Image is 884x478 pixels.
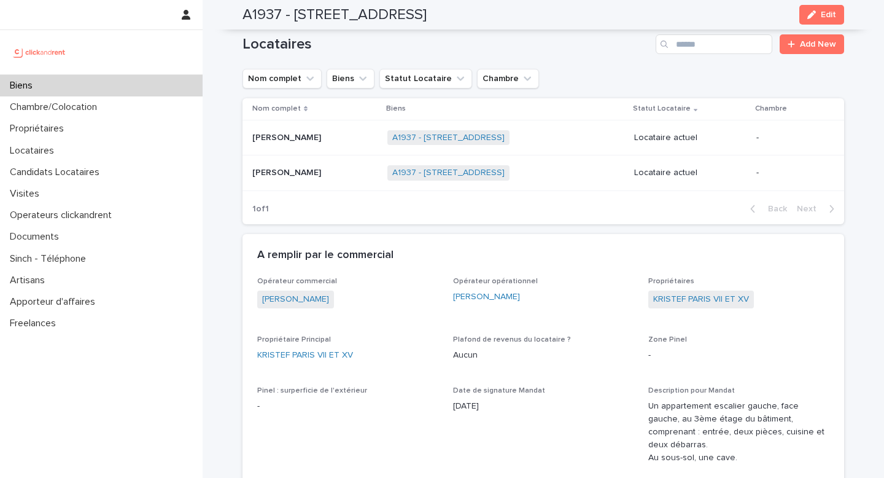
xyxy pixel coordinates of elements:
[257,249,394,262] h2: A remplir par le commercial
[392,168,505,178] a: A1937 - [STREET_ADDRESS]
[648,278,694,285] span: Propriétaires
[453,291,520,304] a: [PERSON_NAME]
[257,349,353,362] a: KRISTEF PARIS VII ET XV
[797,205,824,213] span: Next
[5,231,69,243] p: Documents
[5,101,107,113] p: Chambre/Colocation
[453,400,634,413] p: [DATE]
[453,349,634,362] p: Aucun
[800,40,836,49] span: Add New
[242,69,322,88] button: Nom complet
[262,293,329,306] a: [PERSON_NAME]
[252,165,324,178] p: [PERSON_NAME]
[257,336,331,343] span: Propriétaire Principal
[5,167,109,178] p: Candidats Locataires
[756,133,824,143] p: -
[5,210,122,221] p: Operateurs clickandrent
[327,69,374,88] button: Biens
[5,275,55,286] p: Artisans
[257,278,337,285] span: Opérateur commercial
[648,349,829,362] p: -
[242,194,279,224] p: 1 of 1
[634,133,746,143] p: Locataire actuel
[792,203,844,214] button: Next
[653,293,749,306] a: KRISTEF PARIS VII ET XV
[756,168,824,178] p: -
[634,168,746,178] p: Locataire actuel
[648,400,829,464] p: Un appartement escalier gauche, face gauche, au 3ème étage du bâtiment, comprenant : entrée, deux...
[242,155,844,191] tr: [PERSON_NAME][PERSON_NAME] A1937 - [STREET_ADDRESS] Locataire actuel-
[761,205,787,213] span: Back
[648,336,687,343] span: Zone Pinel
[5,188,49,200] p: Visites
[780,34,844,54] a: Add New
[252,102,301,116] p: Nom complet
[5,145,64,157] p: Locataires
[242,36,651,53] h1: Locataires
[5,80,42,92] p: Biens
[755,102,787,116] p: Chambre
[633,102,691,116] p: Statut Locataire
[386,102,406,116] p: Biens
[477,69,539,88] button: Chambre
[5,123,74,135] p: Propriétaires
[740,203,792,214] button: Back
[648,387,735,394] span: Description pour Mandat
[392,133,505,143] a: A1937 - [STREET_ADDRESS]
[453,278,538,285] span: Opérateur opérationnel
[10,40,69,65] img: UCB0brd3T0yccxBKYDjQ
[453,387,545,394] span: Date de signature Mandat
[799,5,844,25] button: Edit
[656,34,772,54] input: Search
[453,336,571,343] span: Plafond de revenus du locataire ?
[5,253,96,265] p: Sinch - Téléphone
[5,296,105,308] p: Apporteur d'affaires
[257,400,438,413] p: -
[5,318,66,329] p: Freelances
[379,69,472,88] button: Statut Locataire
[257,387,367,394] span: Pinel : surperficie de l'extérieur
[242,6,427,24] h2: A1937 - [STREET_ADDRESS]
[252,130,324,143] p: [PERSON_NAME]
[821,10,836,19] span: Edit
[242,120,844,155] tr: [PERSON_NAME][PERSON_NAME] A1937 - [STREET_ADDRESS] Locataire actuel-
